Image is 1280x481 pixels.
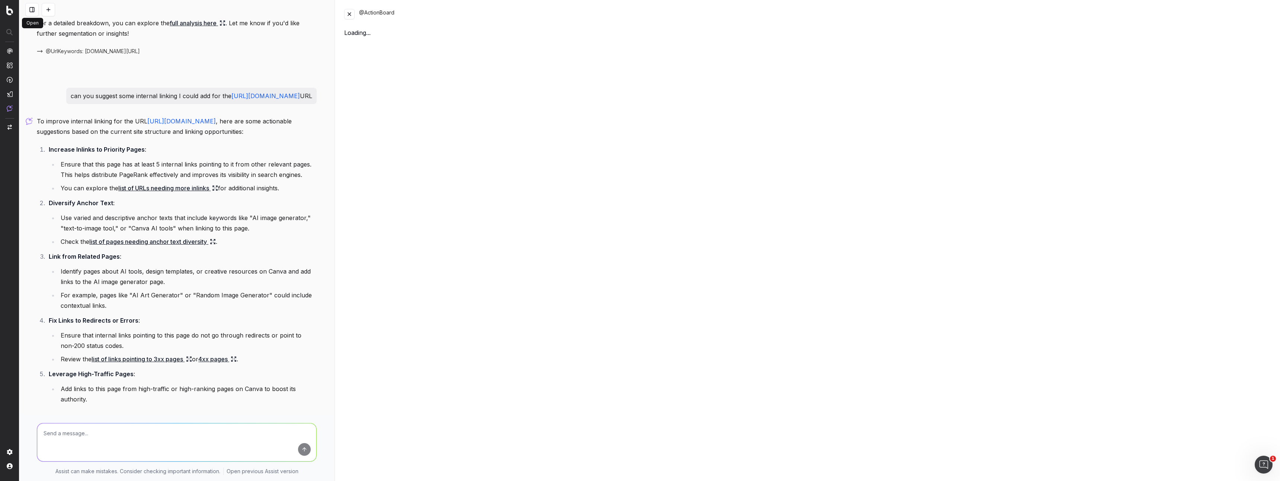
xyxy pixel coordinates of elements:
li: For example, pages like "AI Art Generator" or "Random Image Generator" could include contextual l... [58,290,317,311]
li: Ensure that this page has at least 5 internal links pointing to it from other relevant pages. Thi... [58,159,317,180]
img: Assist [7,105,13,112]
li: : [47,369,317,404]
img: Activation [7,77,13,83]
li: : [47,315,317,364]
button: @UrlKeywords: [DOMAIN_NAME][URL] [37,48,140,55]
li: Use varied and descriptive anchor texts that include keywords like "AI image generator," "text-to... [58,213,317,233]
li: You can explore the for additional insights. [58,183,317,193]
li: : [47,251,317,311]
a: list of pages needing anchor text diversity [89,236,216,247]
div: @ActionBoard [359,9,1271,19]
strong: Diversify Anchor Text [49,199,113,207]
li: : [47,144,317,193]
a: 4xx pages [198,354,237,364]
li: Review the or . [58,354,317,364]
strong: Increase Inlinks to Priority Pages [49,146,145,153]
span: 1 [1270,456,1276,462]
li: Ensure that internal links pointing to this page do not go through redirects or point to non-200 ... [58,330,317,351]
strong: Link from Related Pages [49,253,120,260]
p: can you suggest some internal linking I could add for the URL [71,91,312,101]
img: Intelligence [7,62,13,68]
li: Check the . [58,236,317,247]
p: To improve internal linking for the URL , here are some actionable suggestions based on the curre... [37,116,317,137]
img: Studio [7,91,13,97]
img: Botify assist logo [26,117,33,125]
a: list of URLs needing more inlinks [118,183,218,193]
span: @UrlKeywords: [DOMAIN_NAME][URL] [46,48,140,55]
p: For a detailed breakdown, you can explore the . Let me know if you'd like further segmentation or... [37,18,317,39]
li: Add links to this page from high-traffic or high-ranking pages on Canva to boost its authority. [58,384,317,404]
strong: Fix Links to Redirects or Errors [49,317,138,324]
a: [URL][DOMAIN_NAME] [147,117,216,125]
a: [URL][DOMAIN_NAME] [231,92,300,100]
p: Assist can make mistakes. Consider checking important information. [55,468,220,475]
p: Open [26,20,39,26]
strong: Leverage High-Traffic Pages [49,370,134,378]
p: Would you like me to explore specific linking opportunities or provide a detailed export of affec... [37,412,317,433]
img: Botify logo [6,6,13,15]
img: My account [7,463,13,469]
img: Setting [7,449,13,455]
a: list of links pointing to 3xx pages [92,354,192,364]
div: Loading... [344,28,1271,37]
a: full analysis here [170,18,225,28]
img: Analytics [7,48,13,54]
li: : [47,198,317,247]
iframe: Intercom live chat [1255,456,1273,474]
img: Switch project [7,125,12,130]
li: Identify pages about AI tools, design templates, or creative resources on Canva and add links to ... [58,266,317,287]
a: Open previous Assist version [227,468,298,475]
